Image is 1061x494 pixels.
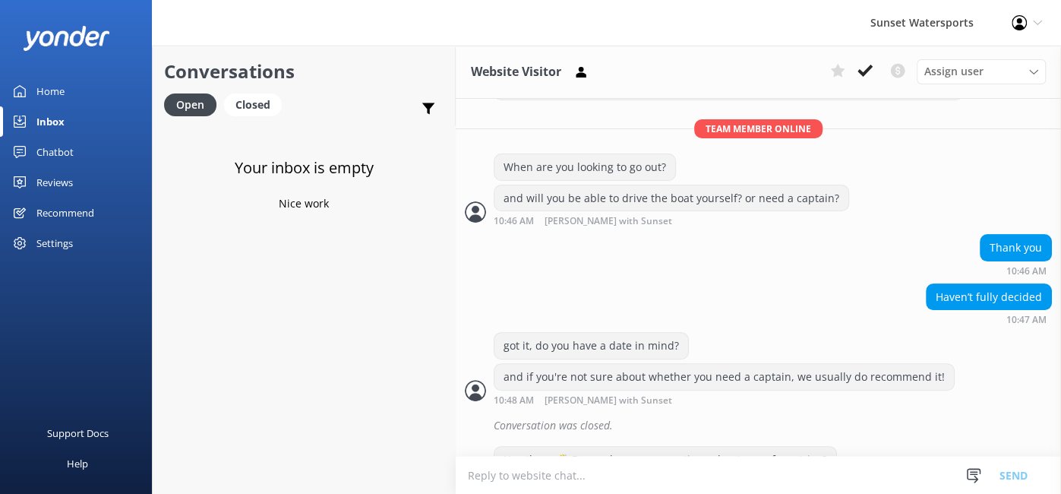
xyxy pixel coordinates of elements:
[36,198,94,228] div: Recommend
[980,265,1052,276] div: Oct 09 2025 09:46am (UTC -05:00) America/Cancun
[1006,267,1047,276] strong: 10:46 AM
[926,314,1052,325] div: Oct 09 2025 09:47am (UTC -05:00) America/Cancun
[36,106,65,137] div: Inbox
[36,167,73,198] div: Reviews
[924,63,984,80] span: Assign user
[917,59,1046,84] div: Assign User
[494,396,534,406] strong: 10:48 AM
[494,447,836,473] div: Hey there 👋 Do you have any questions about any of our trips?
[164,57,444,86] h2: Conversations
[279,195,329,212] p: Nice work
[980,235,1051,261] div: Thank you
[494,185,848,211] div: and will you be able to drive the boat yourself? or need a captain?
[224,93,282,116] div: Closed
[36,137,74,167] div: Chatbot
[67,448,88,479] div: Help
[545,217,672,226] span: [PERSON_NAME] with Sunset
[494,364,954,390] div: and if you're not sure about whether you need a captain, we usually do recommend it!
[471,62,561,82] h3: Website Visitor
[545,396,672,406] span: [PERSON_NAME] with Sunset
[494,215,849,226] div: Oct 09 2025 09:46am (UTC -05:00) America/Cancun
[927,284,1051,310] div: Haven’t fully decided
[494,154,675,180] div: When are you looking to go out?
[494,413,1052,439] div: Conversation was closed.
[494,394,955,406] div: Oct 09 2025 09:48am (UTC -05:00) America/Cancun
[224,96,289,112] a: Closed
[164,96,224,112] a: Open
[1006,315,1047,325] strong: 10:47 AM
[494,333,688,359] div: got it, do you have a date in mind?
[164,93,216,116] div: Open
[36,228,73,258] div: Settings
[494,217,534,226] strong: 10:46 AM
[235,156,374,180] h3: Your inbox is empty
[694,119,823,138] span: Team member online
[47,418,109,448] div: Support Docs
[36,76,65,106] div: Home
[465,413,1052,439] div: 2025-10-09T14:51:44.936
[23,26,110,51] img: yonder-white-logo.png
